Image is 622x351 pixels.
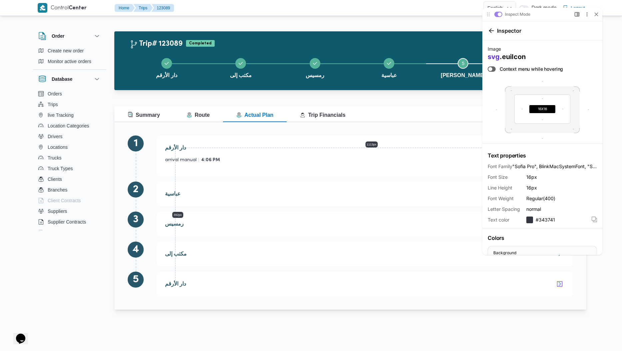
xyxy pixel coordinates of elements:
button: Devices [36,227,104,238]
span: - [101,127,103,131]
span: دار الأرقم [165,281,186,287]
button: دار الأرقم [165,145,565,150]
span: Truck Types [48,164,73,172]
span: Image [16,46,125,52]
button: Drivers [36,131,104,142]
svg: Step 4 is complete [386,61,392,66]
button: Create new order [36,45,104,56]
button: Suppliers [36,206,104,217]
span: Devices [48,229,64,237]
span: Context menu while hovering [28,66,91,72]
span: 16 [72,107,75,111]
button: Truck Types [36,163,104,174]
span: 5 [462,61,465,66]
h3: Database [52,75,72,83]
span: Drivers [48,132,62,140]
span: Location Categories [48,122,89,130]
span: 16px [55,185,65,191]
h3: Order [52,32,64,40]
button: Trips [36,99,104,110]
svg: Step 3 is complete [312,61,318,66]
span: Locations [48,143,68,151]
span: X [70,107,72,111]
div: 1 [128,135,144,151]
div: 2 [128,182,144,198]
span: 16px [55,174,65,181]
button: Home [115,4,135,12]
b: Center [69,6,87,11]
button: 123089 [151,4,174,12]
svg: Step 2 is complete [238,61,243,66]
b: Completed [189,41,212,45]
span: عباسية [381,71,397,79]
button: Clients [36,174,104,185]
span: "Sofia Pro", BlinkMacSystemFont, "Segoe UI", Roboto, Oxygen, Ubuntu, Cantarell, "Fira Sans", "Dro... [41,163,125,170]
button: دار الأرقم [130,50,204,85]
span: Line Height [16,185,55,191]
span: Font Family [16,163,41,170]
span: - [116,107,118,111]
span: live Tracking [48,111,74,119]
span: رمسيس [306,71,324,79]
span: Trips [48,100,58,108]
span: - [50,107,51,111]
span: arrival manual : [165,158,199,162]
span: 4:06 PM [201,158,220,162]
span: Actual Plan [236,112,273,118]
button: Order [38,32,101,40]
button: [PERSON_NAME] [426,50,500,85]
div: 3 [128,212,144,228]
button: Locations [36,142,104,152]
span: Create new order [48,47,84,55]
span: Orders [48,90,62,98]
img: X8yXhbKr1z7QwAAAABJRU5ErkJggg== [38,3,47,13]
h3: Inspector [24,27,52,34]
span: Clients [48,175,62,183]
button: Location Categories [36,120,104,131]
span: Client Contracts [48,197,81,205]
button: Supplier Contracts [36,217,104,227]
button: عباسية [352,50,426,85]
span: svg [16,53,28,61]
button: رمسيس [278,50,352,85]
span: Text color [16,217,55,223]
span: .euiIcon [28,53,54,61]
button: مكتب إلى [204,50,278,85]
button: Trips [133,4,153,12]
button: عباسية [165,191,565,197]
p: Background [22,250,45,256]
span: - [70,79,72,83]
button: Orders [36,88,104,99]
span: Font Size [16,174,55,181]
h3: Colors [16,234,125,242]
span: - [24,107,26,111]
span: Supplier Contracts [48,218,86,226]
span: - [101,88,103,92]
span: مكتب إلى [165,251,187,257]
span: [PERSON_NAME] [441,71,485,79]
span: دار الأرقم [165,145,186,150]
span: - [90,107,92,111]
button: Monitor active orders [36,56,104,67]
span: - [39,127,41,131]
button: live Tracking [36,110,104,120]
div: 5 [128,272,144,288]
span: normal [55,206,69,213]
button: Branches [36,185,104,195]
span: دار الأرقم [156,71,177,79]
span: Trucks [48,154,61,162]
button: مكتب إلى [165,251,565,257]
span: 16 [66,107,70,111]
span: Suppliers [48,207,67,215]
span: Branches [48,186,67,194]
span: - [70,96,72,100]
p: Inspect Mode [33,12,59,17]
span: Monitor active orders [48,57,91,65]
span: - [70,117,72,121]
button: دار الأرقم [165,281,565,287]
span: رمسيس [165,221,184,227]
span: - [39,88,41,92]
button: Database [38,75,101,83]
span: عباسية [165,191,181,197]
